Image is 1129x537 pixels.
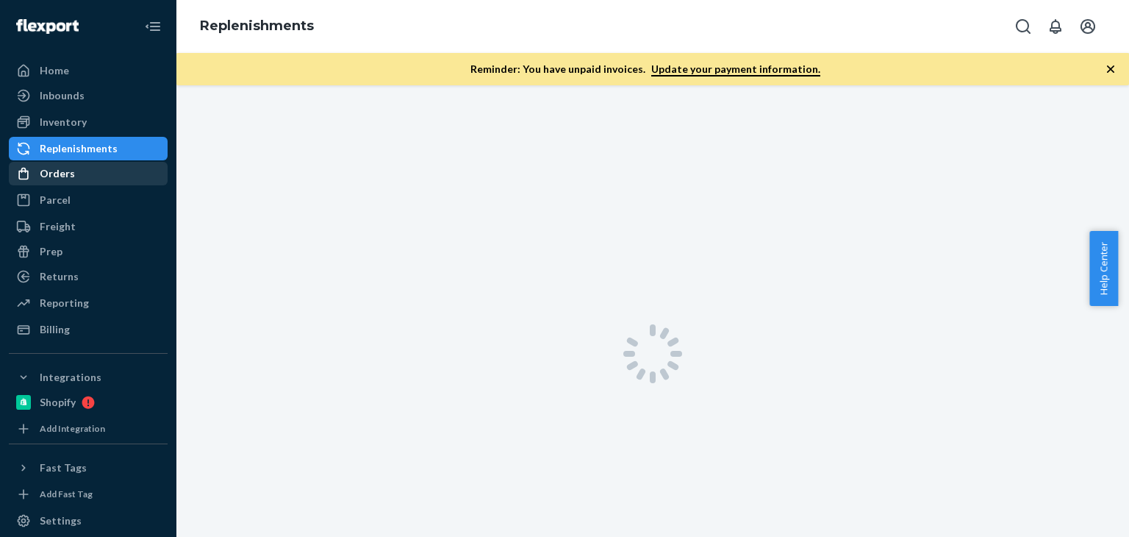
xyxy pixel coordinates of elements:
a: Replenishments [9,137,168,160]
button: Help Center [1089,231,1118,306]
button: Open account menu [1073,12,1103,41]
a: Inventory [9,110,168,134]
a: Settings [9,509,168,533]
div: Inbounds [40,88,85,103]
a: Freight [9,215,168,238]
button: Integrations [9,366,168,389]
div: Integrations [40,370,101,385]
div: Replenishments [40,141,118,156]
div: Freight [40,219,76,234]
button: Open notifications [1041,12,1070,41]
div: Add Fast Tag [40,488,93,500]
div: Home [40,63,69,78]
div: Parcel [40,193,71,207]
div: Fast Tags [40,460,87,475]
div: Reporting [40,296,89,310]
a: Add Fast Tag [9,486,168,503]
div: Billing [40,322,70,337]
button: Open Search Box [1008,12,1038,41]
a: Billing [9,318,168,341]
a: Inbounds [9,84,168,107]
div: Returns [40,269,79,284]
a: Add Integration [9,420,168,438]
a: Update your payment information. [651,63,820,77]
p: Reminder: You have unpaid invoices. [470,62,820,77]
a: Returns [9,265,168,288]
a: Reporting [9,291,168,315]
img: Flexport logo [16,19,79,34]
ol: breadcrumbs [188,5,326,48]
div: Shopify [40,395,76,410]
div: Settings [40,513,82,528]
div: Inventory [40,115,87,129]
a: Orders [9,162,168,185]
button: Close Navigation [138,12,168,41]
div: Add Integration [40,422,105,435]
button: Fast Tags [9,456,168,480]
a: Replenishments [200,18,314,34]
div: Orders [40,166,75,181]
a: Shopify [9,391,168,414]
a: Home [9,59,168,82]
a: Prep [9,240,168,263]
div: Prep [40,244,62,259]
a: Parcel [9,188,168,212]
